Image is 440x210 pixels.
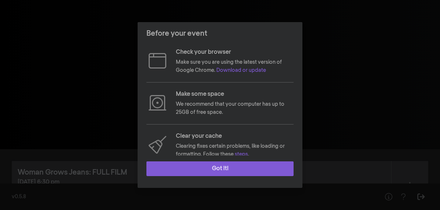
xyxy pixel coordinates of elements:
[176,100,294,117] p: We recommend that your computer has up to 25GB of free space.
[146,161,294,176] button: Got it!
[138,22,302,45] header: Before your event
[176,58,294,75] p: Make sure you are using the latest version of Google Chrome.
[176,48,294,57] p: Check your browser
[176,132,294,141] p: Clear your cache
[176,90,294,99] p: Make some space
[176,142,294,159] p: Clearing fixes certain problems, like loading or formatting. Follow these .
[216,68,266,73] a: Download or update
[235,152,248,157] a: steps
